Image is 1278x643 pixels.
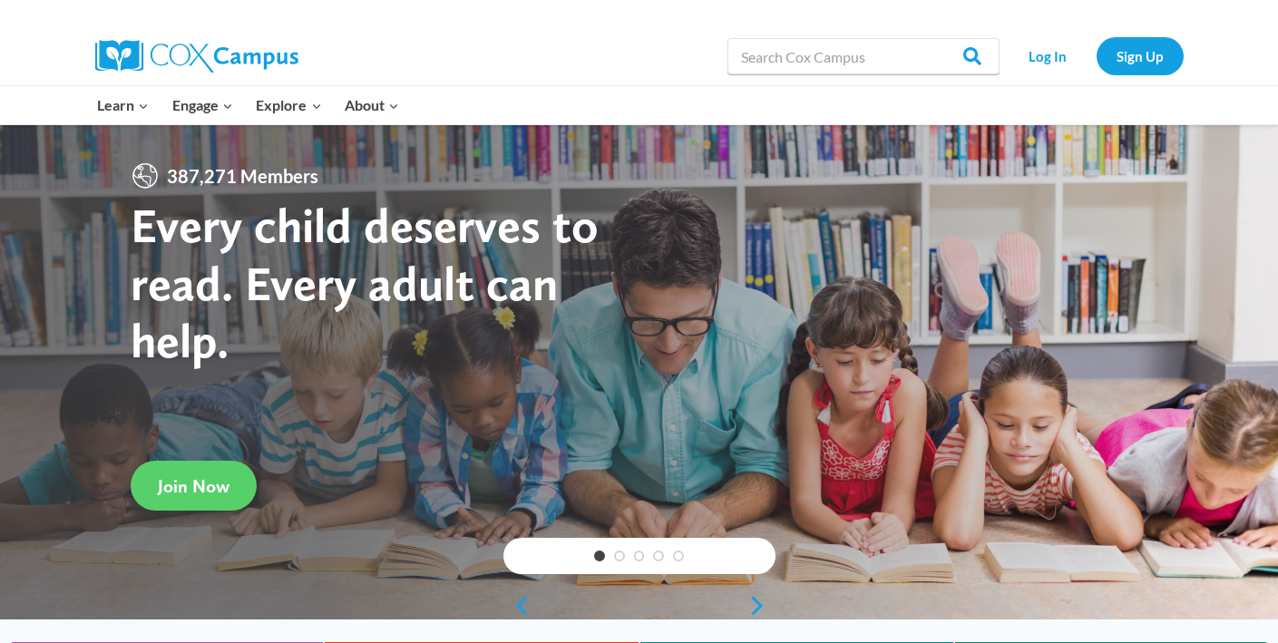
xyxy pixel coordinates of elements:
[653,550,664,561] a: 4
[86,86,411,124] nav: Primary Navigation
[172,93,233,117] span: Engage
[503,595,531,617] a: previous
[256,93,321,117] span: Explore
[727,38,1000,74] input: Search Cox Campus
[131,461,257,511] a: Join Now
[131,196,599,369] strong: Every child deserves to read. Every adult can help.
[97,93,149,117] span: Learn
[614,550,625,561] a: 2
[158,475,229,497] span: Join Now
[594,550,605,561] a: 1
[1009,37,1088,74] a: Log In
[160,161,326,190] span: 387,271 Members
[503,588,776,624] div: content slider buttons
[95,40,298,73] img: Cox Campus
[345,93,399,117] span: About
[1009,37,1184,74] nav: Secondary Navigation
[748,595,776,617] a: next
[1097,37,1184,74] a: Sign Up
[673,550,684,561] a: 5
[634,550,645,561] a: 3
